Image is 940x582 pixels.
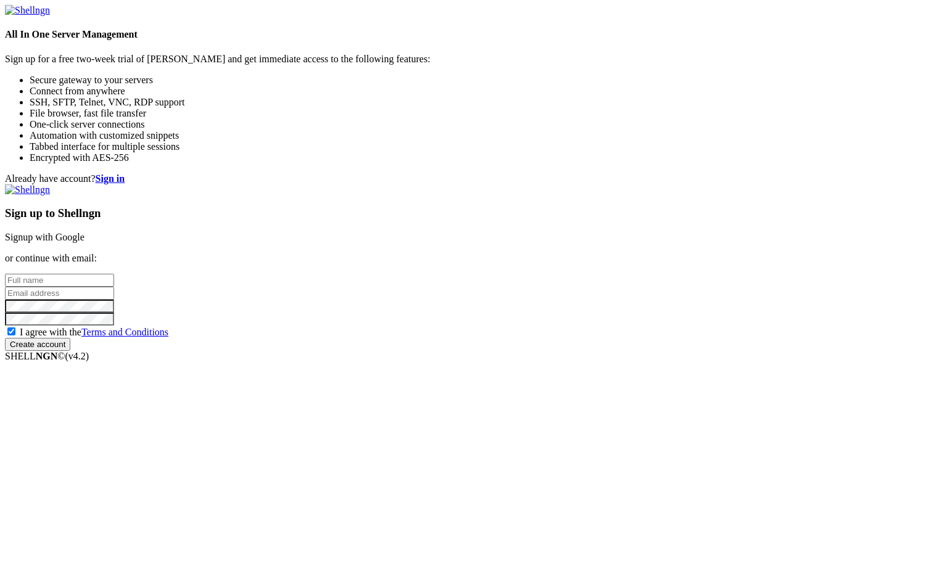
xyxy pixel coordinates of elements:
li: Tabbed interface for multiple sessions [30,141,935,152]
b: NGN [36,351,58,361]
p: or continue with email: [5,253,935,264]
input: Create account [5,338,70,351]
img: Shellngn [5,5,50,16]
p: Sign up for a free two-week trial of [PERSON_NAME] and get immediate access to the following feat... [5,54,935,65]
input: I agree with theTerms and Conditions [7,327,15,335]
h4: All In One Server Management [5,29,935,40]
li: Secure gateway to your servers [30,75,935,86]
span: SHELL © [5,351,89,361]
input: Email address [5,287,114,300]
div: Already have account? [5,173,935,184]
li: SSH, SFTP, Telnet, VNC, RDP support [30,97,935,108]
span: 4.2.0 [65,351,89,361]
img: Shellngn [5,184,50,195]
li: Connect from anywhere [30,86,935,97]
h3: Sign up to Shellngn [5,207,935,220]
a: Sign in [96,173,125,184]
li: File browser, fast file transfer [30,108,935,119]
li: One-click server connections [30,119,935,130]
li: Encrypted with AES-256 [30,152,935,163]
li: Automation with customized snippets [30,130,935,141]
span: I agree with the [20,327,168,337]
a: Terms and Conditions [81,327,168,337]
input: Full name [5,274,114,287]
a: Signup with Google [5,232,85,242]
